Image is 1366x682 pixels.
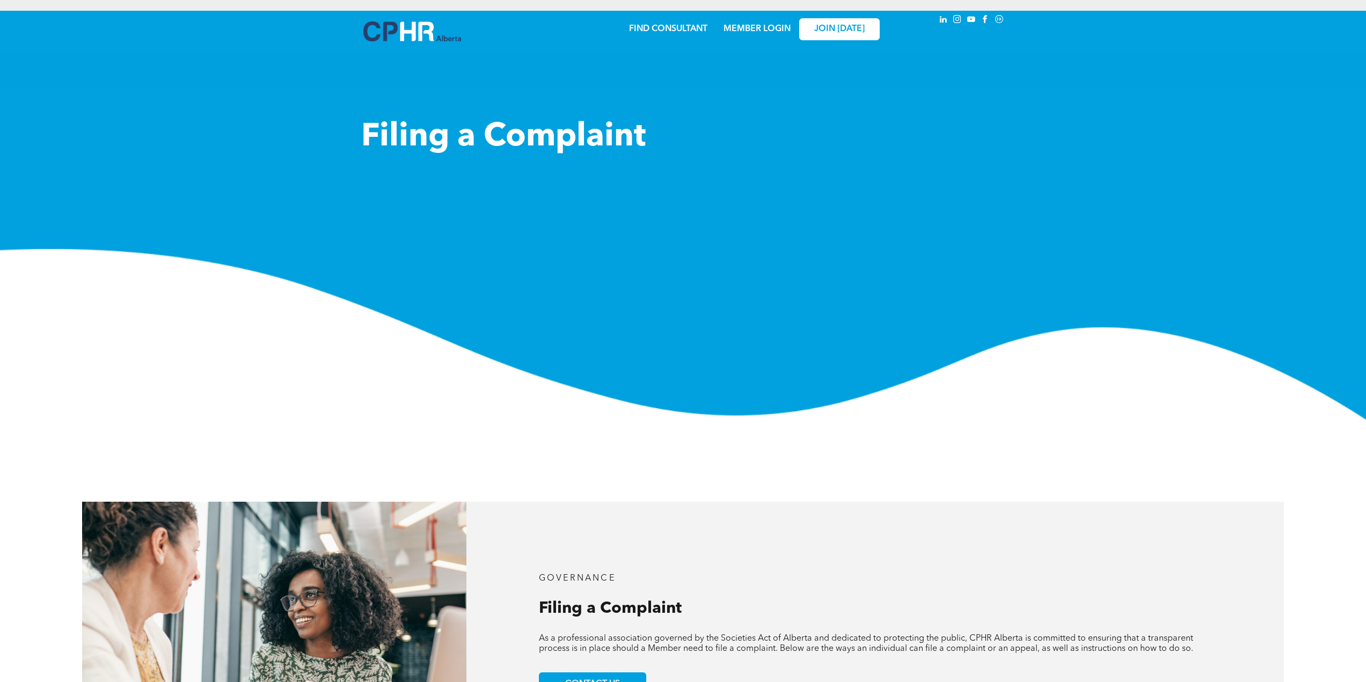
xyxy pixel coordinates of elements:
a: FIND CONSULTANT [629,25,707,33]
span: Filing a Complaint [539,600,682,617]
a: instagram [952,13,963,28]
img: A blue and white logo for cp alberta [363,21,461,41]
a: MEMBER LOGIN [724,25,791,33]
a: youtube [966,13,977,28]
a: Social network [994,13,1005,28]
span: As a professional association governed by the Societies Act of Alberta and dedicated to protectin... [539,634,1193,653]
span: GOVERNANCE [539,574,616,583]
a: facebook [980,13,991,28]
a: linkedin [938,13,949,28]
a: JOIN [DATE] [799,18,880,40]
span: Filing a Complaint [361,121,646,153]
span: JOIN [DATE] [814,24,865,34]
